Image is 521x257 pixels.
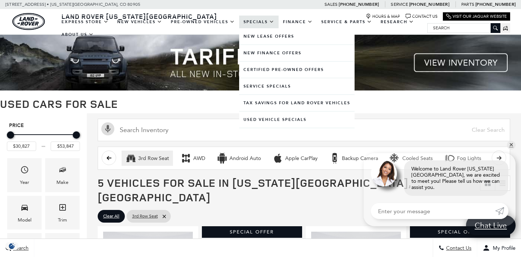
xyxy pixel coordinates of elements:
a: Submit [495,203,508,219]
div: Android Auto [229,155,261,162]
div: Special Offer [202,226,302,238]
input: Search [428,24,500,32]
a: Pre-Owned Vehicles [166,16,239,28]
span: Service [391,2,408,7]
div: Trim [58,216,67,224]
button: scroll left [102,151,116,165]
span: Model [20,201,29,216]
div: AWD [181,153,191,164]
a: About Us [57,28,98,41]
span: Parts [461,2,474,7]
div: Price [7,129,80,151]
a: Hours & Map [366,14,400,19]
a: [PHONE_NUMBER] [409,1,449,7]
h5: Price [9,122,78,129]
img: Opt-Out Icon [4,242,20,250]
svg: Click to toggle on voice search [101,122,114,135]
div: Apple CarPlay [285,155,318,162]
button: Fog LightsFog Lights [440,151,485,166]
a: Land Rover [US_STATE][GEOGRAPHIC_DATA] [57,12,221,21]
button: 3rd Row Seat3rd Row Seat [122,151,173,166]
span: 3rd Row Seat [132,212,158,221]
span: Land Rover [US_STATE][GEOGRAPHIC_DATA] [62,12,217,21]
span: My Profile [490,245,516,251]
input: Minimum [7,142,36,151]
a: Tax Savings for Land Rover Vehicles [239,95,355,111]
div: Maximum Price [73,131,80,139]
input: Search Inventory [98,119,510,141]
div: Make [56,178,68,186]
div: 3rd Row Seat [138,155,169,162]
a: [STREET_ADDRESS] • [US_STATE][GEOGRAPHIC_DATA], CO 80905 [5,2,140,7]
button: Android AutoAndroid Auto [213,151,265,166]
a: Visit Our Jaguar Website [446,14,507,19]
div: AWD [193,155,205,162]
button: Apple CarPlayApple CarPlay [268,151,322,166]
a: New Lease Offers [239,28,355,45]
a: Used Vehicle Specials [239,111,355,128]
span: 5 Vehicles for Sale in [US_STATE][GEOGRAPHIC_DATA], [GEOGRAPHIC_DATA] [98,175,411,205]
a: Specials [239,16,279,28]
a: Certified Pre-Owned Offers [239,62,355,78]
a: land-rover [12,13,45,30]
button: Open user profile menu [477,239,521,257]
a: [PHONE_NUMBER] [339,1,379,7]
div: Model [18,216,31,224]
nav: Main Navigation [57,16,427,41]
img: Agent profile photo [371,160,397,186]
a: Contact Us [406,14,437,19]
span: Clear All [103,212,119,221]
button: AWDAWD [177,151,209,166]
img: Land Rover [12,13,45,30]
span: Contact Us [444,245,471,251]
div: Android Auto [217,153,228,164]
span: Trim [58,201,67,216]
a: EXPRESS STORE [57,16,113,28]
div: ModelModel [7,196,42,229]
a: Research [376,16,418,28]
a: New Vehicles [113,16,166,28]
span: Make [58,164,67,178]
a: Finance [279,16,317,28]
span: Sales [325,2,338,7]
a: Service Specials [239,78,355,94]
div: Welcome to Land Rover [US_STATE][GEOGRAPHIC_DATA], we are excited to meet you! Please tell us how... [404,160,508,196]
section: Click to Open Cookie Consent Modal [4,242,20,250]
div: YearYear [7,158,42,192]
div: Backup Camera [329,153,340,164]
div: Apple CarPlay [272,153,283,164]
div: Backup Camera [342,155,378,162]
span: Year [20,164,29,178]
input: Enter your message [371,203,495,219]
div: Year [20,178,29,186]
div: Minimum Price [7,131,14,139]
div: TrimTrim [45,196,80,229]
a: Service & Parts [317,16,376,28]
div: Special Offer [410,226,511,238]
div: MakeMake [45,158,80,192]
div: 3rd Row Seat [126,153,136,164]
button: scroll right [492,151,506,165]
button: Backup CameraBackup Camera [325,151,382,166]
a: New Finance Offers [239,45,355,61]
a: [PHONE_NUMBER] [475,1,516,7]
button: Cooled SeatsCooled Seats [386,151,437,166]
input: Maximum [51,142,80,151]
